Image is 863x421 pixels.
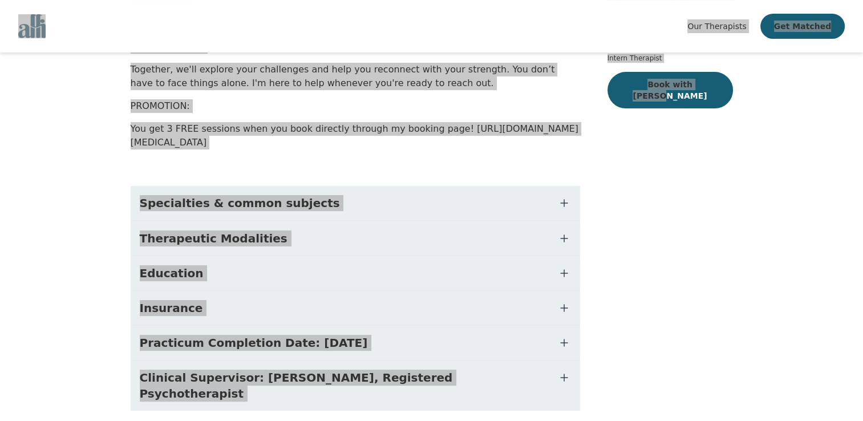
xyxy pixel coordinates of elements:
span: Specialties & common subjects [140,195,340,211]
span: Our Therapists [687,22,746,31]
span: Clinical Supervisor: [PERSON_NAME], Registered Psychotherapist [140,370,544,402]
button: Clinical Supervisor: [PERSON_NAME], Registered Psychotherapist [131,361,580,411]
p: You get 3 FREE sessions when you book directly through my booking page! [URL][DOMAIN_NAME][MEDICA... [131,122,580,149]
button: Book with [PERSON_NAME] [607,72,733,108]
a: Our Therapists [687,19,746,33]
button: Practicum Completion Date: [DATE] [131,326,580,360]
button: Education [131,256,580,290]
span: Insurance [140,300,203,316]
button: Therapeutic Modalities [131,221,580,256]
button: Insurance [131,291,580,325]
img: alli logo [18,14,46,38]
p: Intern Therapist [607,54,733,63]
span: Practicum Completion Date: [DATE] [140,335,368,351]
span: Therapeutic Modalities [140,230,287,246]
p: PROMOTION: [131,99,580,113]
button: Get Matched [760,14,845,39]
p: Together, we'll explore your challenges and help you reconnect with your strength. You don’t have... [131,63,580,90]
button: Specialties & common subjects [131,186,580,220]
span: Education [140,265,204,281]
